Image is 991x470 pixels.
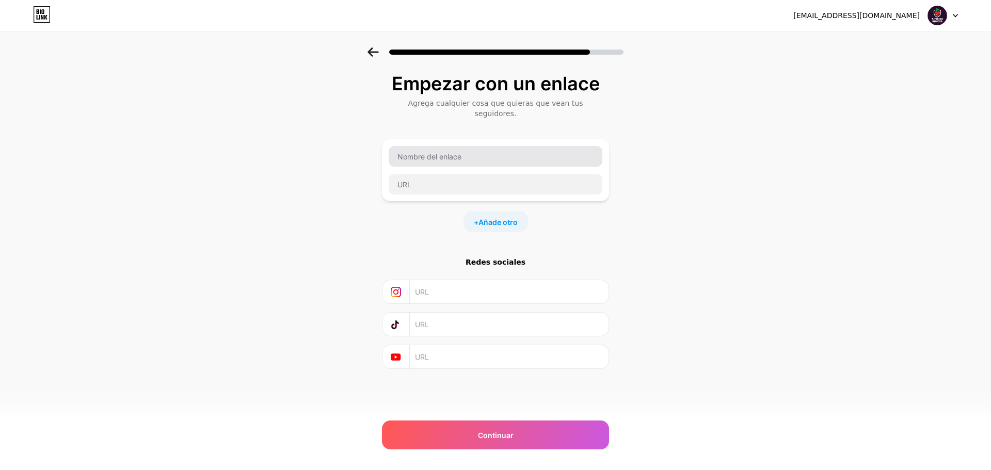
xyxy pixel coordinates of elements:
font: + [474,218,478,226]
font: Empezar con un enlace [392,72,600,95]
font: Continuar [478,431,514,440]
input: URL [415,313,602,336]
input: URL [415,280,602,303]
font: Agrega cualquier cosa que quieras que vean tus seguidores. [408,99,583,118]
input: Nombre del enlace [389,146,602,167]
font: Añade otro [478,218,518,226]
font: [EMAIL_ADDRESS][DOMAIN_NAME] [793,11,920,20]
input: URL [389,174,602,195]
img: Sinaloagaming [928,6,947,25]
input: URL [415,345,602,368]
font: Redes sociales [466,258,525,266]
